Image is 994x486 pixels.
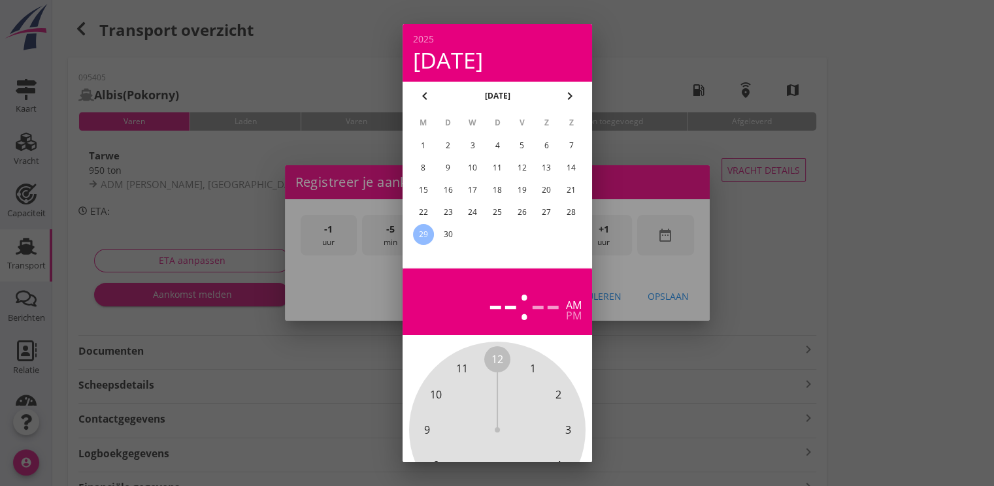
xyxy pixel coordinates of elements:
span: 10 [430,387,442,402]
span: 8 [433,457,439,473]
div: -- [531,279,561,325]
th: Z [535,112,558,134]
button: 28 [561,202,582,223]
span: : [518,279,531,325]
button: [DATE] [480,86,514,106]
button: 30 [437,224,458,245]
button: 7 [561,135,582,156]
button: 24 [462,202,483,223]
th: Z [559,112,583,134]
button: 12 [511,157,532,178]
span: 12 [491,351,503,367]
i: chevron_right [562,88,578,104]
button: 10 [462,157,483,178]
button: 18 [486,180,507,201]
th: D [436,112,459,134]
button: 23 [437,202,458,223]
span: 9 [423,422,429,438]
button: 25 [486,202,507,223]
button: 19 [511,180,532,201]
button: 8 [412,157,433,178]
button: 2 [437,135,458,156]
button: 27 [536,202,557,223]
button: 20 [536,180,557,201]
th: M [412,112,435,134]
button: 9 [437,157,458,178]
button: 11 [486,157,507,178]
div: pm [566,310,582,321]
button: 15 [412,180,433,201]
th: D [486,112,509,134]
div: am [566,300,582,310]
button: 16 [437,180,458,201]
span: 1 [529,361,535,377]
i: chevron_left [417,88,433,104]
button: 1 [412,135,433,156]
button: 4 [486,135,507,156]
button: 14 [561,157,582,178]
span: 3 [565,422,571,438]
button: 6 [536,135,557,156]
button: 22 [412,202,433,223]
span: 2 [555,387,561,402]
th: W [461,112,484,134]
button: 17 [462,180,483,201]
div: -- [488,279,518,325]
button: 13 [536,157,557,178]
div: 2025 [413,35,582,44]
th: V [510,112,533,134]
button: 29 [412,224,433,245]
button: 3 [462,135,483,156]
div: [DATE] [413,49,582,71]
span: 11 [456,361,468,377]
span: 4 [555,457,561,473]
button: 21 [561,180,582,201]
button: 26 [511,202,532,223]
button: 5 [511,135,532,156]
